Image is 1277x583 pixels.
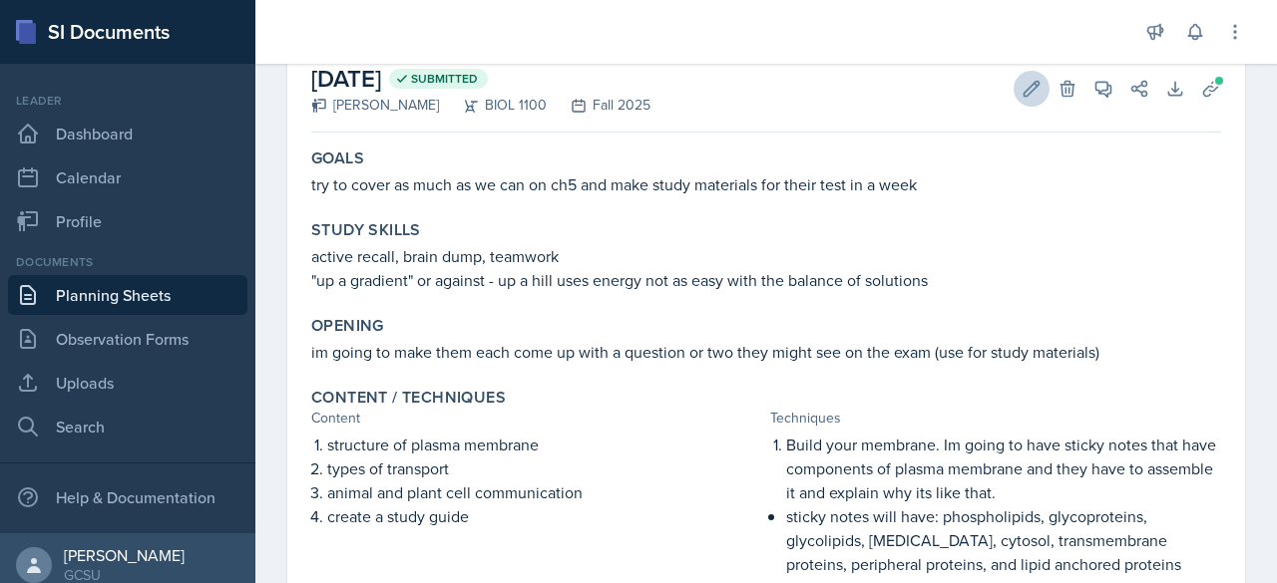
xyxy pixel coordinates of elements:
div: Techniques [770,408,1221,429]
label: Goals [311,148,364,168]
a: Uploads [8,363,247,403]
div: BIOL 1100 [439,95,547,116]
a: Dashboard [8,114,247,153]
p: "up a gradient" or against - up a hill uses energy not as easy with the balance of solutions [311,268,1221,292]
a: Profile [8,201,247,241]
label: Study Skills [311,220,421,240]
h2: [DATE] [311,61,650,97]
a: Calendar [8,157,247,197]
div: Documents [8,253,247,271]
label: Opening [311,316,384,336]
div: Leader [8,92,247,110]
p: active recall, brain dump, teamwork [311,244,1221,268]
a: Observation Forms [8,319,247,359]
a: Search [8,407,247,446]
div: Help & Documentation [8,477,247,517]
div: Fall 2025 [547,95,650,116]
label: Content / Techniques [311,388,506,408]
p: create a study guide [327,504,762,528]
div: [PERSON_NAME] [311,95,439,116]
p: im going to make them each come up with a question or two they might see on the exam (use for stu... [311,340,1221,364]
span: Submitted [411,71,478,87]
a: Planning Sheets [8,275,247,315]
p: types of transport [327,456,762,480]
p: try to cover as much as we can on ch5 and make study materials for their test in a week [311,172,1221,196]
p: sticky notes will have: phospholipids, glycoproteins, glycolipids, [MEDICAL_DATA], cytosol, trans... [786,504,1221,576]
p: structure of plasma membrane [327,433,762,456]
div: Content [311,408,762,429]
p: Build your membrane. Im going to have sticky notes that have components of plasma membrane and th... [786,433,1221,504]
div: [PERSON_NAME] [64,545,185,565]
p: animal and plant cell communication [327,480,762,504]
